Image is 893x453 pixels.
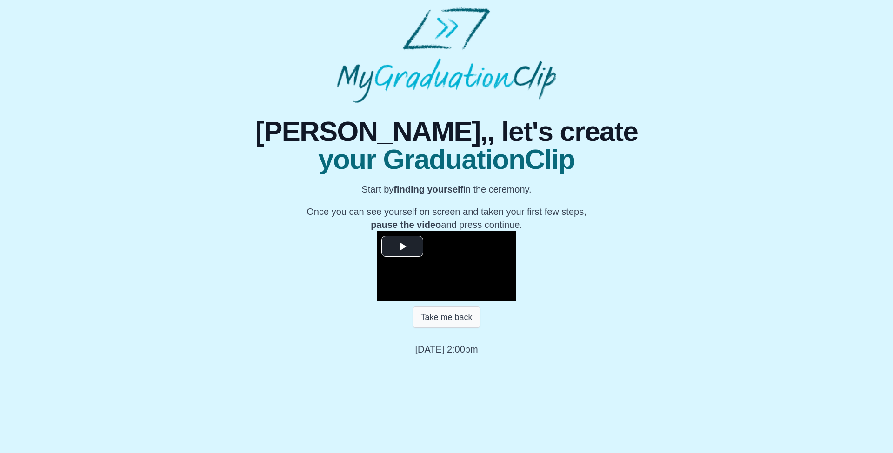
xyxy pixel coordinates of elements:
img: MyGraduationClip [337,7,556,103]
b: pause the video [371,220,441,230]
p: [DATE] 2:00pm [415,343,478,356]
button: Play Video [381,236,423,257]
button: Take me back [413,306,480,328]
p: Start by in the ceremony. [268,183,625,196]
span: [PERSON_NAME],, let's create [255,118,638,146]
p: Once you can see yourself on screen and taken your first few steps, and press continue. [268,205,625,231]
span: your GraduationClip [255,146,638,173]
div: Video Player [377,231,516,301]
b: finding yourself [393,184,463,194]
